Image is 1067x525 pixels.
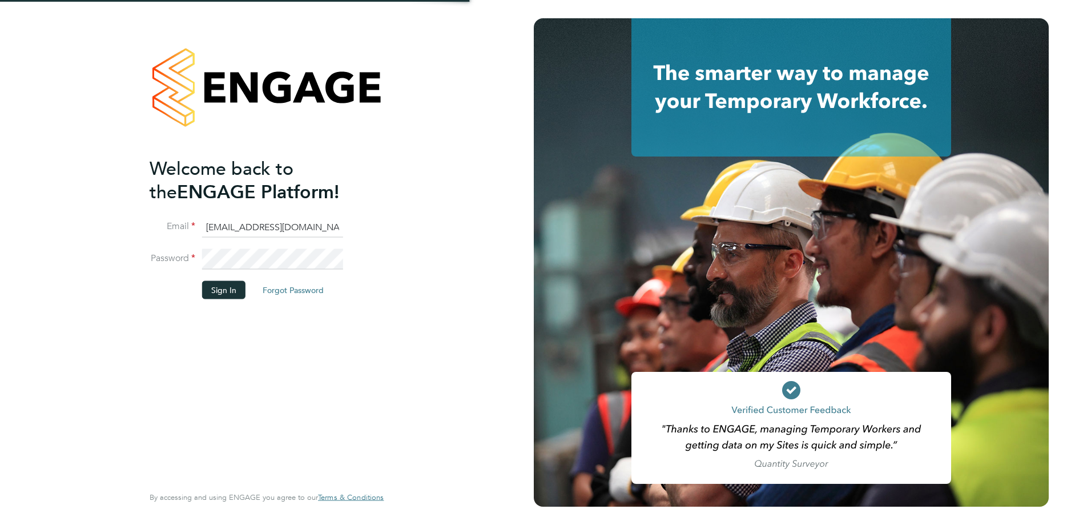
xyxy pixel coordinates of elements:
[202,281,245,299] button: Sign In
[150,157,293,203] span: Welcome back to the
[150,157,372,203] h2: ENGAGE Platform!
[150,221,195,233] label: Email
[318,492,384,502] span: Terms & Conditions
[202,217,343,238] input: Enter your work email...
[253,281,333,299] button: Forgot Password
[150,492,384,502] span: By accessing and using ENGAGE you agree to our
[318,493,384,502] a: Terms & Conditions
[150,253,195,264] label: Password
